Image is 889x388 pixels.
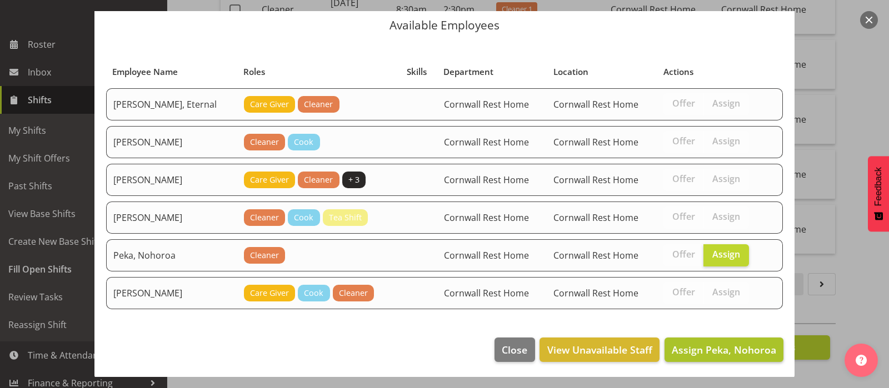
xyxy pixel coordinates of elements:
[672,211,695,222] span: Offer
[250,211,279,224] span: Cleaner
[553,65,588,78] span: Location
[407,65,427,78] span: Skills
[553,174,638,186] span: Cornwall Rest Home
[444,211,529,224] span: Cornwall Rest Home
[712,249,740,260] span: Assign
[672,249,695,260] span: Offer
[294,136,313,148] span: Cook
[672,135,695,147] span: Offer
[868,156,889,231] button: Feedback - Show survey
[444,287,529,299] span: Cornwall Rest Home
[712,98,740,109] span: Assign
[712,286,740,298] span: Assign
[672,173,695,184] span: Offer
[250,287,289,299] span: Care Giver
[106,88,237,120] td: [PERSON_NAME], Eternal
[112,65,178,78] span: Employee Name
[243,65,265,78] span: Roles
[250,249,279,261] span: Cleaner
[443,65,493,78] span: Department
[304,98,333,110] span: Cleaner
[106,164,237,196] td: [PERSON_NAME]
[294,211,313,224] span: Cook
[106,277,237,309] td: [PERSON_NAME]
[106,19,783,31] p: Available Employees
[250,136,279,148] span: Cleaner
[553,98,638,110] span: Cornwall Rest Home
[672,286,695,298] span: Offer
[444,136,529,148] span: Cornwall Rest Home
[547,342,652,357] span: View Unavailable Staff
[540,337,659,362] button: View Unavailable Staff
[444,98,529,110] span: Cornwall Rest Home
[250,174,289,186] span: Care Giver
[502,342,527,357] span: Close
[553,249,638,261] span: Cornwall Rest Home
[444,174,529,186] span: Cornwall Rest Home
[250,98,289,110] span: Care Giver
[304,174,333,186] span: Cleaner
[106,239,237,271] td: Peka, Nohoroa
[672,98,695,109] span: Offer
[106,126,237,158] td: [PERSON_NAME]
[553,287,638,299] span: Cornwall Rest Home
[672,343,776,356] span: Assign Peka, Nohoroa
[348,174,359,186] span: + 3
[304,287,323,299] span: Cook
[553,136,638,148] span: Cornwall Rest Home
[712,211,740,222] span: Assign
[553,211,638,224] span: Cornwall Rest Home
[873,167,883,206] span: Feedback
[665,337,783,362] button: Assign Peka, Nohoroa
[329,211,362,224] span: Tea Shift
[712,135,740,147] span: Assign
[339,287,368,299] span: Cleaner
[106,201,237,234] td: [PERSON_NAME]
[712,173,740,184] span: Assign
[444,249,529,261] span: Cornwall Rest Home
[663,65,693,78] span: Actions
[495,337,535,362] button: Close
[856,355,867,366] img: help-xxl-2.png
